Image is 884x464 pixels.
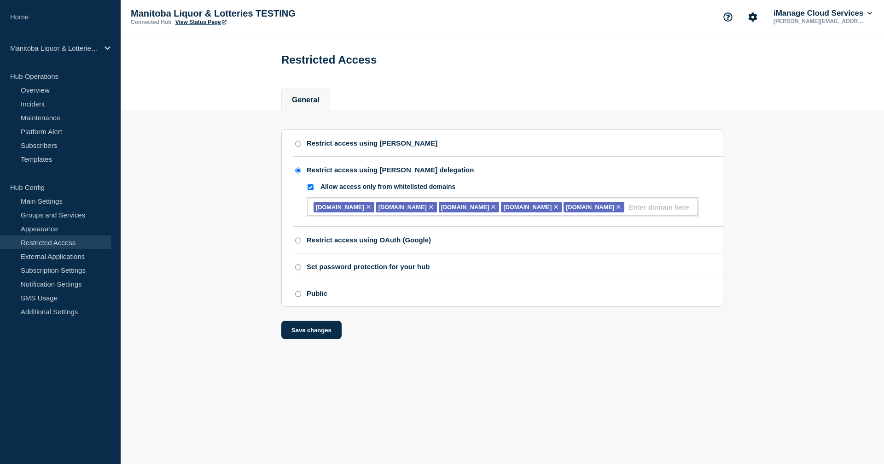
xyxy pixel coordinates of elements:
div: Set password protection for your hub [307,263,430,270]
button: Support [718,7,738,27]
h1: Restricted Access [281,53,377,66]
button: Account settings [743,7,762,27]
p: Manitoba Liquor & Lotteries TESTING [131,8,315,19]
span: [DOMAIN_NAME] [316,204,364,211]
input: Set password protection for your hub [295,264,301,270]
ul: access restriction method [293,130,723,307]
span: [DOMAIN_NAME] [441,204,489,211]
div: Restrict access using [PERSON_NAME] delegation [307,166,474,174]
input: Restrict access using SAML delegation [295,167,301,174]
p: [PERSON_NAME][EMAIL_ADDRESS][PERSON_NAME][DOMAIN_NAME] [772,18,867,24]
span: [DOMAIN_NAME] [503,204,552,211]
div: Restrict access using OAuth (Google) [307,236,431,244]
button: Save changes [281,321,342,339]
input: Restrict access using SAML [295,141,301,147]
input: Allow access only from whitelisted domains [308,184,314,190]
input: Public [295,291,301,297]
button: General [292,96,320,104]
div: Public [307,289,327,297]
input: Restrict access using OAuth (Google) [295,237,301,244]
input: Enter domain here [628,203,692,211]
span: [DOMAIN_NAME] [378,204,427,211]
div: Allow access only from whitelisted domains [320,183,455,190]
p: Manitoba Liquor & Lotteries TESTING [10,44,99,52]
p: Connected Hub [131,19,172,25]
span: [DOMAIN_NAME] [566,204,614,211]
div: Restrict access using [PERSON_NAME] [307,139,437,147]
a: View Status Page [175,19,227,25]
button: iManage Cloud Services [772,9,874,18]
